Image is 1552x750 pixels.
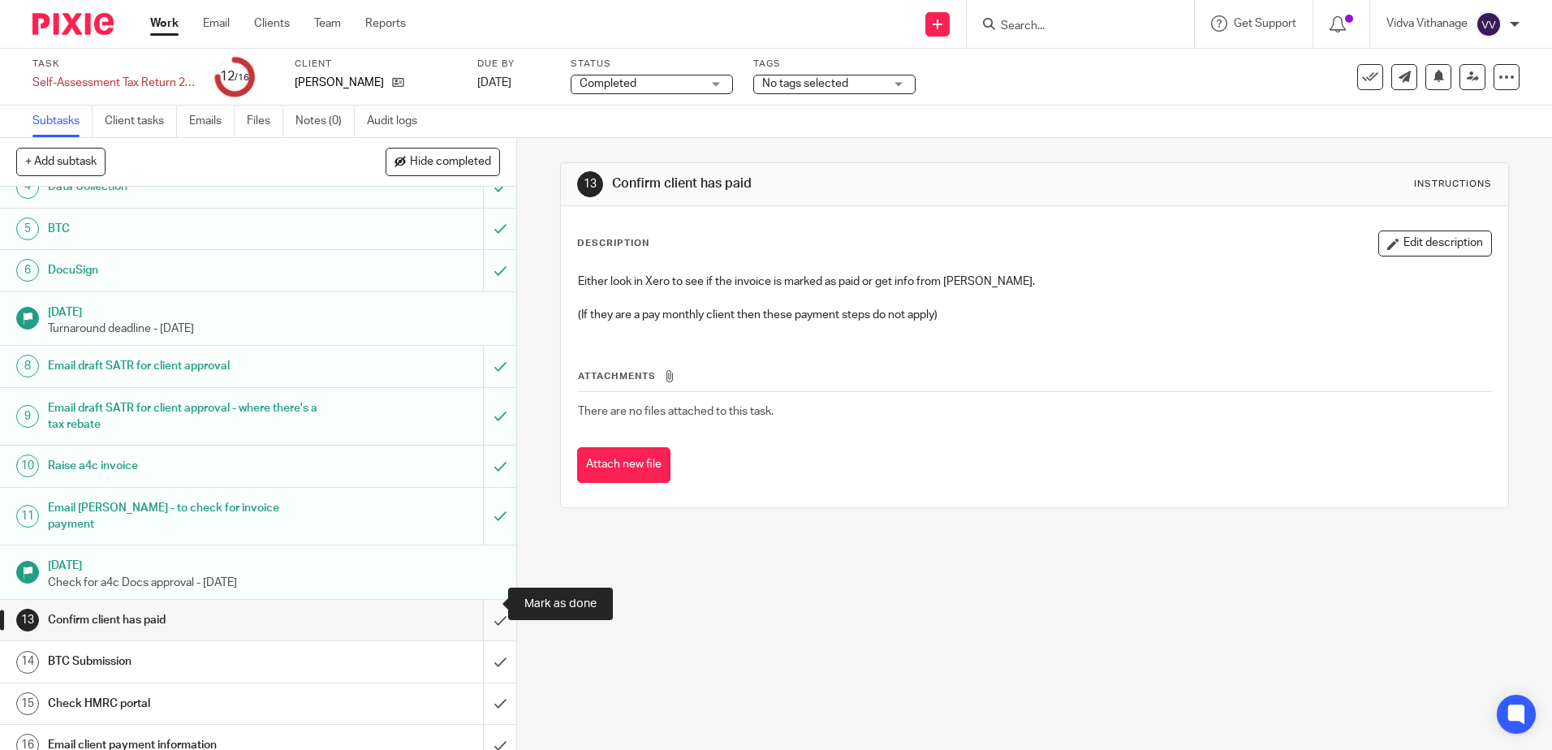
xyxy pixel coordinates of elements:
[295,58,457,71] label: Client
[578,406,774,417] span: There are no files attached to this task.
[577,237,649,250] p: Description
[1414,178,1492,191] div: Instructions
[16,148,106,175] button: + Add subtask
[48,608,327,632] h1: Confirm client has paid
[16,692,39,715] div: 15
[386,148,500,175] button: Hide completed
[32,58,195,71] label: Task
[235,73,249,82] small: /16
[105,106,177,137] a: Client tasks
[48,649,327,674] h1: BTC Submission
[578,274,1490,290] p: Either look in Xero to see if the invoice is marked as paid or get info from [PERSON_NAME].
[48,496,327,537] h1: Email [PERSON_NAME] - to check for invoice payment
[16,505,39,528] div: 11
[1476,11,1502,37] img: svg%3E
[365,15,406,32] a: Reports
[48,321,501,337] p: Turnaround deadline - [DATE]
[367,106,429,137] a: Audit logs
[16,218,39,240] div: 5
[578,372,656,381] span: Attachments
[753,58,916,71] label: Tags
[580,78,636,89] span: Completed
[16,405,39,428] div: 9
[295,106,355,137] a: Notes (0)
[571,58,733,71] label: Status
[477,77,511,88] span: [DATE]
[150,15,179,32] a: Work
[477,58,550,71] label: Due by
[203,15,230,32] a: Email
[314,15,341,32] a: Team
[247,106,283,137] a: Files
[48,354,327,378] h1: Email draft SATR for client approval
[410,156,491,169] span: Hide completed
[578,307,1490,323] p: (If they are a pay monthly client then these payment steps do not apply)
[48,217,327,241] h1: BTC
[762,78,848,89] span: No tags selected
[48,554,501,574] h1: [DATE]
[220,67,249,86] div: 12
[32,13,114,35] img: Pixie
[1234,18,1296,29] span: Get Support
[1386,15,1468,32] p: Vidva Vithanage
[16,609,39,631] div: 13
[48,300,501,321] h1: [DATE]
[16,455,39,477] div: 10
[32,106,93,137] a: Subtasks
[999,19,1145,34] input: Search
[577,171,603,197] div: 13
[189,106,235,137] a: Emails
[16,259,39,282] div: 6
[48,175,327,199] h1: Data Collection
[16,355,39,377] div: 8
[48,454,327,478] h1: Raise a4c invoice
[254,15,290,32] a: Clients
[48,396,327,437] h1: Email draft SATR for client approval - where there's a tax rebate
[16,651,39,674] div: 14
[48,575,501,591] p: Check for a4c Docs approval - [DATE]
[577,447,670,484] button: Attach new file
[48,258,327,282] h1: DocuSign
[48,692,327,716] h1: Check HMRC portal
[612,175,1069,192] h1: Confirm client has paid
[1378,231,1492,256] button: Edit description
[32,75,195,91] div: Self-Assessment Tax Return 2025
[16,176,39,199] div: 4
[295,75,384,91] p: [PERSON_NAME]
